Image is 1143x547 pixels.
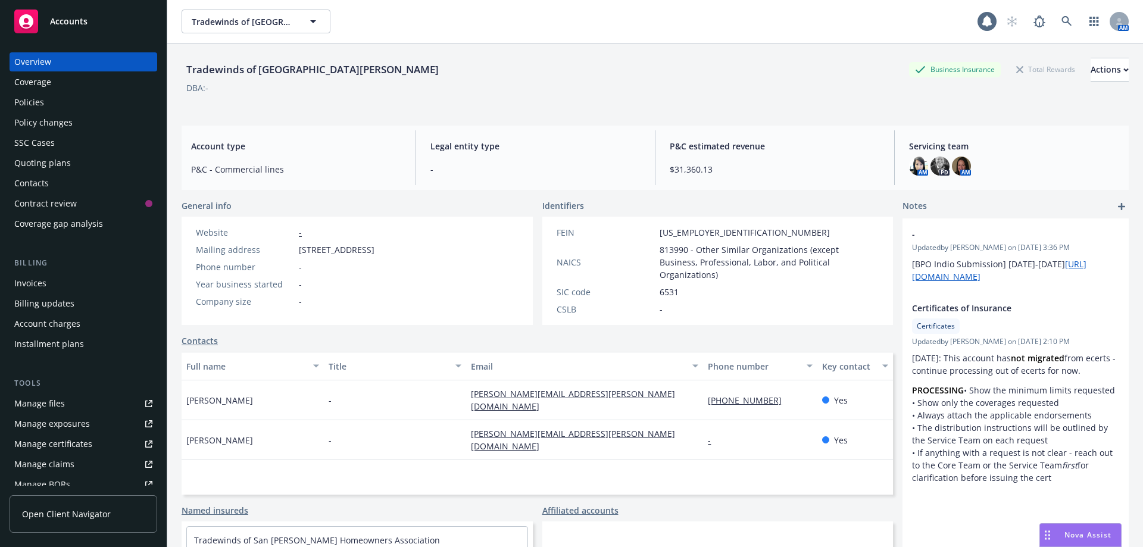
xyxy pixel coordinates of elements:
img: photo [909,157,928,176]
span: - [660,303,663,315]
span: Account type [191,140,401,152]
span: Accounts [50,17,88,26]
span: Certificates [917,321,955,332]
button: Email [466,352,703,380]
a: Invoices [10,274,157,293]
div: Actions [1091,58,1129,81]
div: Manage certificates [14,435,92,454]
span: Tradewinds of [GEOGRAPHIC_DATA][PERSON_NAME] [192,15,295,28]
a: Quoting plans [10,154,157,173]
div: Drag to move [1040,524,1055,546]
div: Overview [14,52,51,71]
a: Contacts [182,335,218,347]
div: NAICS [557,256,655,268]
span: Open Client Navigator [22,508,111,520]
div: Manage claims [14,455,74,474]
a: Coverage gap analysis [10,214,157,233]
button: Key contact [817,352,893,380]
div: Email [471,360,685,373]
div: Certificates of InsuranceCertificatesUpdatedby [PERSON_NAME] on [DATE] 2:10 PM[DATE]: This accoun... [902,292,1129,493]
div: Title [329,360,448,373]
div: Total Rewards [1010,62,1081,77]
strong: not migrated [1011,352,1064,364]
div: Contract review [14,194,77,213]
a: [PERSON_NAME][EMAIL_ADDRESS][PERSON_NAME][DOMAIN_NAME] [471,388,675,412]
p: [DATE]: This account has from ecerts - continue processing out of ecerts for now. [912,352,1119,377]
span: [PERSON_NAME] [186,394,253,407]
div: DBA: - [186,82,208,94]
p: [BPO Indio Submission] [DATE]-[DATE] [912,258,1119,283]
div: Key contact [822,360,875,373]
a: [PERSON_NAME][EMAIL_ADDRESS][PERSON_NAME][DOMAIN_NAME] [471,428,675,452]
span: Notes [902,199,927,214]
div: Invoices [14,274,46,293]
div: Manage exposures [14,414,90,433]
div: Company size [196,295,294,308]
a: Manage BORs [10,475,157,494]
span: P&C estimated revenue [670,140,880,152]
a: Coverage [10,73,157,92]
div: SSC Cases [14,133,55,152]
div: Quoting plans [14,154,71,173]
div: Billing [10,257,157,269]
div: Account charges [14,314,80,333]
div: SIC code [557,286,655,298]
a: Manage claims [10,455,157,474]
a: [PHONE_NUMBER] [708,395,791,406]
a: Account charges [10,314,157,333]
p: • Show the minimum limits requested • Show only the coverages requested • Always attach the appli... [912,384,1119,484]
span: Yes [834,394,848,407]
div: Year business started [196,278,294,290]
a: Billing updates [10,294,157,313]
button: Actions [1091,58,1129,82]
div: Billing updates [14,294,74,313]
a: - [708,435,720,446]
img: photo [952,157,971,176]
button: Title [324,352,466,380]
div: Policy changes [14,113,73,132]
span: Nova Assist [1064,530,1111,540]
div: Phone number [196,261,294,273]
a: Accounts [10,5,157,38]
span: Legal entity type [430,140,641,152]
div: Manage files [14,394,65,413]
a: Manage exposures [10,414,157,433]
span: General info [182,199,232,212]
button: Nova Assist [1039,523,1122,547]
span: - [299,278,302,290]
button: Full name [182,352,324,380]
a: Manage files [10,394,157,413]
div: Coverage gap analysis [14,214,103,233]
span: 813990 - Other Similar Organizations (except Business, Professional, Labor, and Political Organiz... [660,243,879,281]
span: - [329,394,332,407]
img: photo [930,157,950,176]
em: first [1062,460,1078,471]
a: Policy changes [10,113,157,132]
span: Updated by [PERSON_NAME] on [DATE] 2:10 PM [912,336,1119,347]
div: Mailing address [196,243,294,256]
a: Named insureds [182,504,248,517]
span: [US_EMPLOYER_IDENTIFICATION_NUMBER] [660,226,830,239]
span: $31,360.13 [670,163,880,176]
a: Search [1055,10,1079,33]
span: - [329,434,332,446]
div: Manage BORs [14,475,70,494]
span: - [299,295,302,308]
span: Servicing team [909,140,1119,152]
span: Updated by [PERSON_NAME] on [DATE] 3:36 PM [912,242,1119,253]
div: FEIN [557,226,655,239]
a: Report a Bug [1028,10,1051,33]
strong: PROCESSING [912,385,964,396]
div: Installment plans [14,335,84,354]
div: Website [196,226,294,239]
span: - [299,261,302,273]
a: Overview [10,52,157,71]
a: SSC Cases [10,133,157,152]
div: Coverage [14,73,51,92]
span: - [430,163,641,176]
a: Installment plans [10,335,157,354]
a: - [299,227,302,238]
a: Manage certificates [10,435,157,454]
a: Tradewinds of San [PERSON_NAME] Homeowners Association [194,535,440,546]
